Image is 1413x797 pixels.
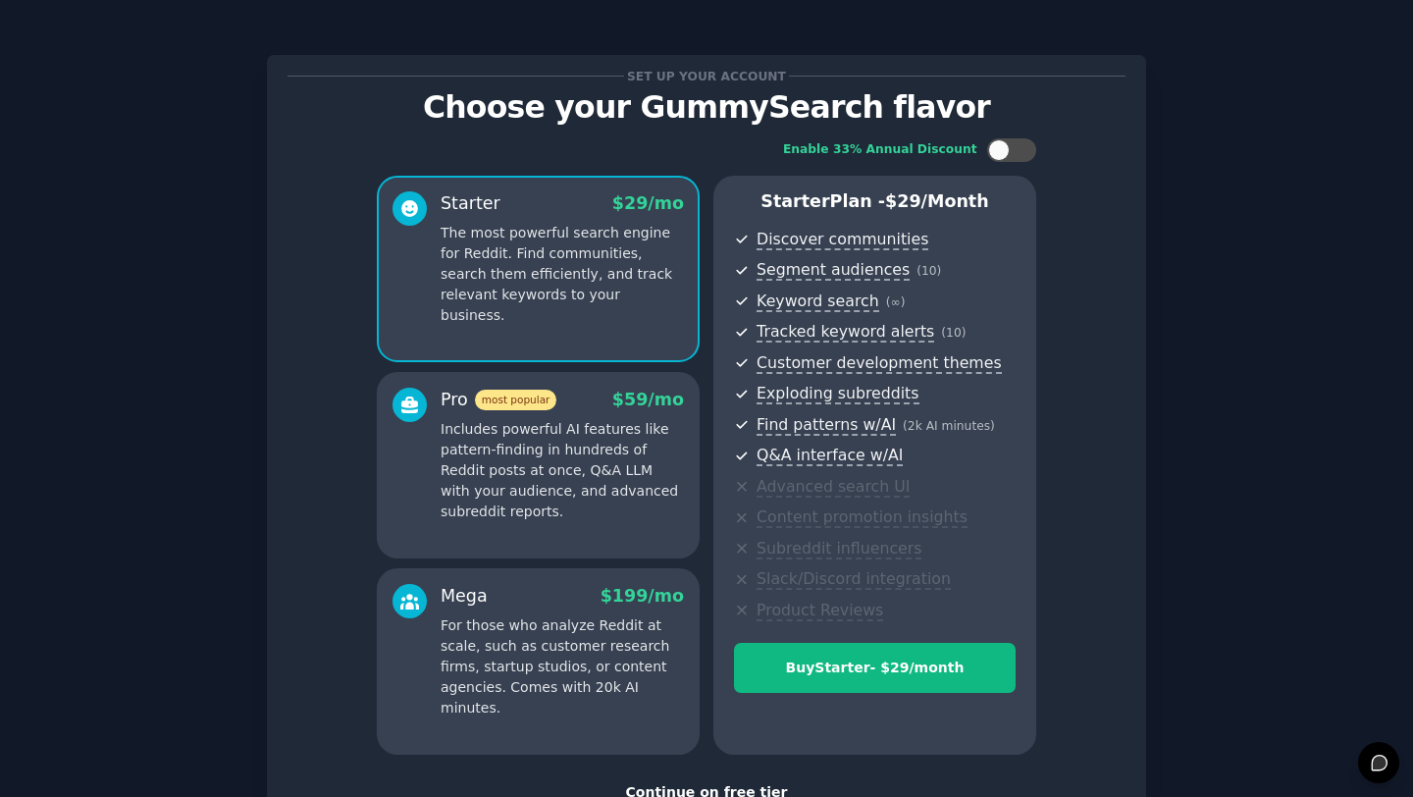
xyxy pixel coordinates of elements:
[475,390,557,410] span: most popular
[916,264,941,278] span: ( 10 )
[757,230,928,250] span: Discover communities
[757,446,903,466] span: Q&A interface w/AI
[734,189,1016,214] p: Starter Plan -
[441,388,556,412] div: Pro
[757,507,968,528] span: Content promotion insights
[757,569,951,590] span: Slack/Discord integration
[757,322,934,343] span: Tracked keyword alerts
[757,601,883,621] span: Product Reviews
[624,66,790,86] span: Set up your account
[441,584,488,609] div: Mega
[735,658,1015,678] div: Buy Starter - $ 29 /month
[886,295,906,309] span: ( ∞ )
[757,384,918,404] span: Exploding subreddits
[757,292,879,312] span: Keyword search
[885,191,989,211] span: $ 29 /month
[441,223,684,326] p: The most powerful search engine for Reddit. Find communities, search them efficiently, and track ...
[757,260,910,281] span: Segment audiences
[612,390,684,409] span: $ 59 /mo
[441,419,684,522] p: Includes powerful AI features like pattern-finding in hundreds of Reddit posts at once, Q&A LLM w...
[783,141,977,159] div: Enable 33% Annual Discount
[441,615,684,718] p: For those who analyze Reddit at scale, such as customer research firms, startup studios, or conte...
[903,419,995,433] span: ( 2k AI minutes )
[941,326,966,340] span: ( 10 )
[757,477,910,498] span: Advanced search UI
[757,415,896,436] span: Find patterns w/AI
[441,191,500,216] div: Starter
[288,90,1125,125] p: Choose your GummySearch flavor
[612,193,684,213] span: $ 29 /mo
[757,539,921,559] span: Subreddit influencers
[757,353,1002,374] span: Customer development themes
[601,586,684,606] span: $ 199 /mo
[734,643,1016,693] button: BuyStarter- $29/month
